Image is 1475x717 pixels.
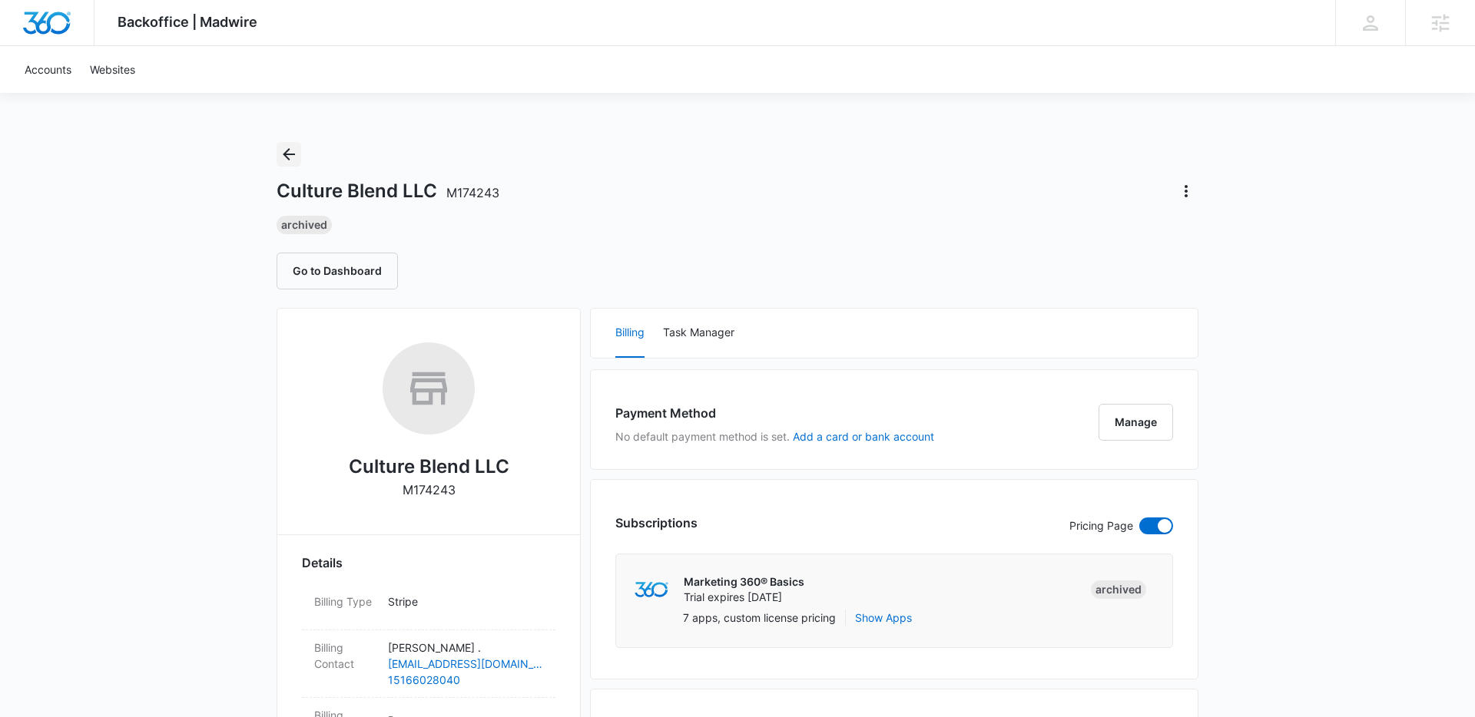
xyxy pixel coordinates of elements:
[663,309,734,358] button: Task Manager
[615,309,645,358] button: Billing
[349,453,509,481] h2: Culture Blend LLC
[403,481,456,499] p: M174243
[302,630,555,698] div: Billing Contact[PERSON_NAME] .[EMAIL_ADDRESS][DOMAIN_NAME]15166028040
[118,14,257,30] span: Backoffice | Madwire
[684,574,804,590] p: Marketing 360® Basics
[388,672,543,688] a: 15166028040
[277,253,398,289] button: Go to Dashboard
[446,185,499,200] span: M174243
[302,584,555,630] div: Billing TypeStripe
[615,428,934,444] p: No default payment method is set.
[277,142,301,167] button: Back
[314,593,376,610] dt: Billing Type
[684,590,804,605] p: Trial expires [DATE]
[388,593,543,610] p: Stripe
[1174,179,1198,203] button: Actions
[314,639,376,672] dt: Billing Contact
[615,404,934,422] h3: Payment Method
[81,46,144,93] a: Websites
[1069,517,1133,534] p: Pricing Page
[683,610,836,626] p: 7 apps, custom license pricing
[793,431,934,442] button: Add a card or bank account
[302,553,343,572] span: Details
[1091,580,1146,599] div: Archived
[388,656,543,672] a: [EMAIL_ADDRESS][DOMAIN_NAME]
[615,514,698,532] h3: Subscriptions
[855,610,912,626] button: Show Apps
[1099,404,1173,441] button: Manage
[15,46,81,93] a: Accounts
[277,180,499,203] h1: Culture Blend LLC
[635,582,668,598] img: marketing360Logo
[388,639,543,656] p: [PERSON_NAME] .
[277,216,332,234] div: Archived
